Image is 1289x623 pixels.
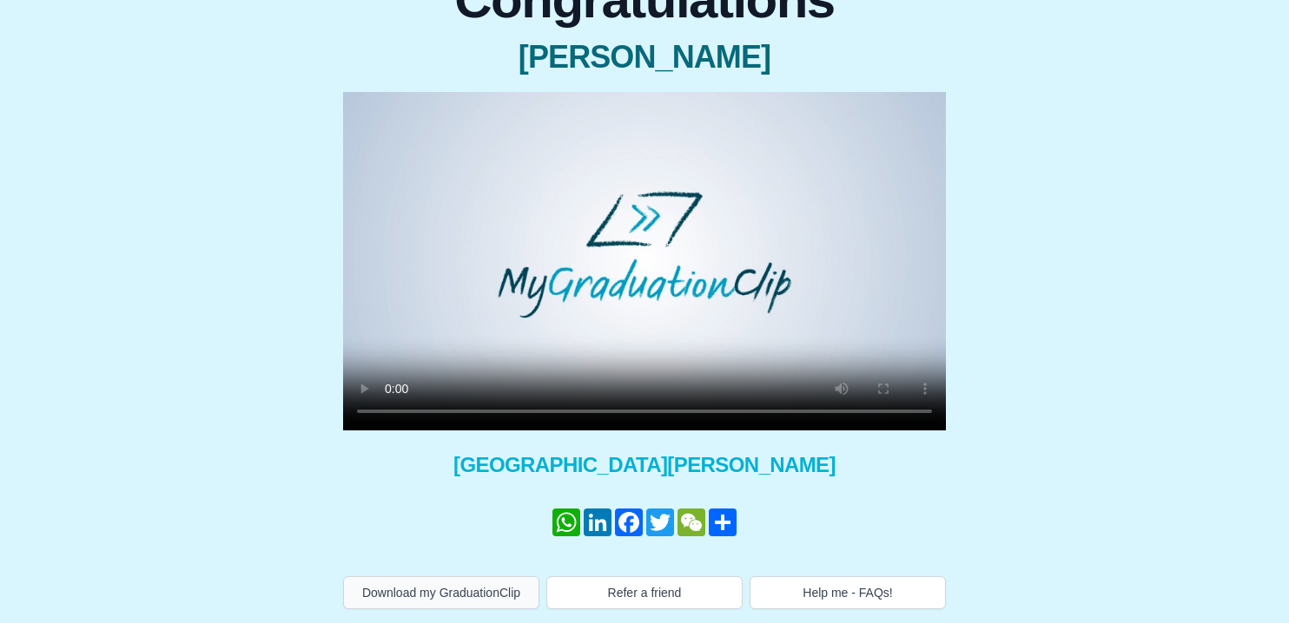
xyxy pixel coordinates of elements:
a: Share [707,508,738,536]
button: Refer a friend [546,576,743,609]
a: WeChat [676,508,707,536]
a: Facebook [613,508,644,536]
a: WhatsApp [551,508,582,536]
a: Twitter [644,508,676,536]
span: [PERSON_NAME] [343,40,946,75]
a: LinkedIn [582,508,613,536]
span: [GEOGRAPHIC_DATA][PERSON_NAME] [343,451,946,479]
button: Help me - FAQs! [750,576,946,609]
button: Download my GraduationClip [343,576,539,609]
